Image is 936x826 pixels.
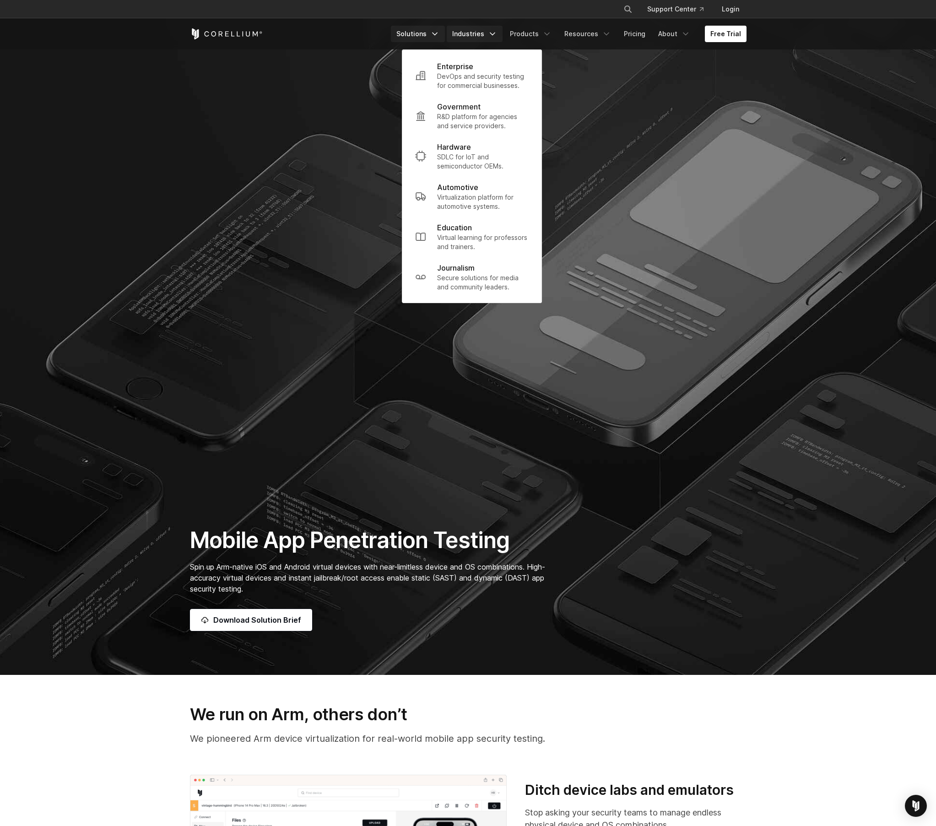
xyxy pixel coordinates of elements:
[504,26,557,42] a: Products
[447,26,503,42] a: Industries
[190,732,747,745] p: We pioneered Arm device virtualization for real-world mobile app security testing.
[714,1,747,17] a: Login
[612,1,747,17] div: Navigation Menu
[190,527,555,554] h1: Mobile App Penetration Testing
[437,61,473,72] p: Enterprise
[190,609,312,631] a: Download Solution Brief
[437,141,471,152] p: Hardware
[653,26,696,42] a: About
[408,136,536,176] a: Hardware SDLC for IoT and semiconductor OEMs.
[437,273,529,292] p: Secure solutions for media and community leaders.
[640,1,711,17] a: Support Center
[408,176,536,217] a: Automotive Virtualization platform for automotive systems.
[437,182,478,193] p: Automotive
[437,101,481,112] p: Government
[618,26,651,42] a: Pricing
[620,1,636,17] button: Search
[437,262,475,273] p: Journalism
[525,782,746,799] h3: Ditch device labs and emulators
[213,614,301,625] span: Download Solution Brief
[190,28,263,39] a: Corellium Home
[190,704,747,724] h3: We run on Arm, others don’t
[437,112,529,130] p: R&D platform for agencies and service providers.
[437,72,529,90] p: DevOps and security testing for commercial businesses.
[190,562,545,593] span: Spin up Arm-native iOS and Android virtual devices with near-limitless device and OS combinations...
[408,257,536,297] a: Journalism Secure solutions for media and community leaders.
[905,795,927,817] div: Open Intercom Messenger
[437,233,529,251] p: Virtual learning for professors and trainers.
[408,55,536,96] a: Enterprise DevOps and security testing for commercial businesses.
[391,26,747,42] div: Navigation Menu
[437,152,529,171] p: SDLC for IoT and semiconductor OEMs.
[705,26,747,42] a: Free Trial
[437,222,472,233] p: Education
[559,26,617,42] a: Resources
[391,26,445,42] a: Solutions
[437,193,529,211] p: Virtualization platform for automotive systems.
[408,96,536,136] a: Government R&D platform for agencies and service providers.
[408,217,536,257] a: Education Virtual learning for professors and trainers.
